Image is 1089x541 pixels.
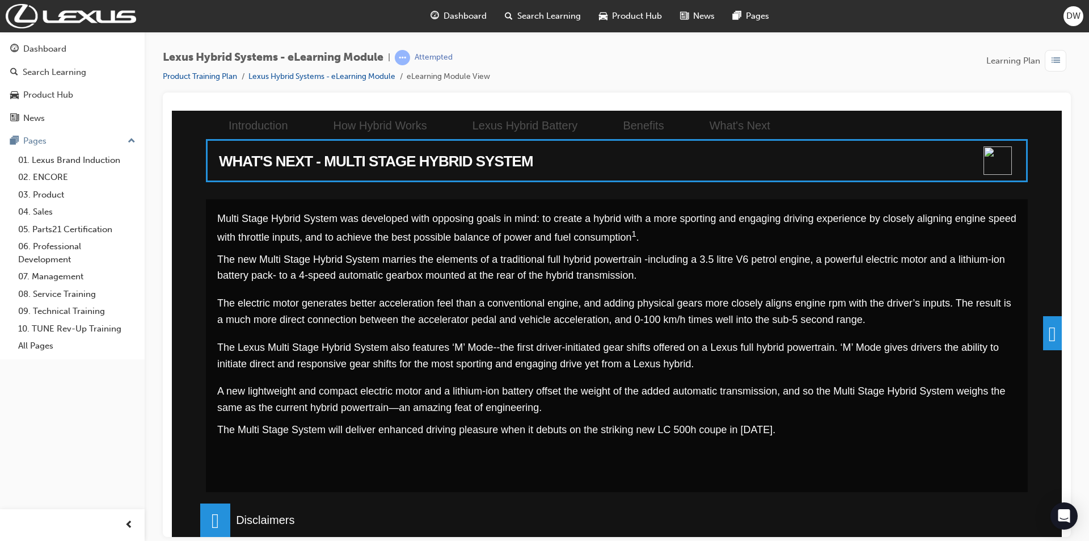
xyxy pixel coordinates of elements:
p: The new Multi Stage Hybrid System marries the elements of a traditional full hybrid powertrain -i... [45,141,845,174]
span: learningRecordVerb_ATTEMPT-icon [395,50,410,65]
span: prev-icon [125,518,133,532]
div: News [23,112,45,125]
a: Dashboard [5,39,140,60]
span: Dashboard [444,10,487,23]
span: up-icon [128,134,136,149]
span: DW [1066,10,1080,23]
span: Pages [746,10,769,23]
p: Multi Stage Hybrid System was developed with opposing goals in mind: to create a hybrid with a mo... [45,100,845,135]
li: eLearning Module View [407,70,490,83]
span: Search Learning [517,10,581,23]
span: search-icon [10,68,18,78]
div: Disclaimers [58,400,128,418]
span: Lexus Hybrid Systems - eLearning Module [163,51,383,64]
a: 05. Parts21 Certification [14,221,140,238]
h2: WHAT'S NEXT - MULTI STAGE HYBRID SYSTEM [36,30,373,72]
span: car-icon [10,90,19,100]
a: 08. Service Training [14,286,140,303]
div: Search Learning [23,66,86,79]
a: guage-iconDashboard [421,5,496,28]
a: News [5,108,140,129]
span: list-icon [1052,54,1060,68]
a: 03. Product [14,186,140,204]
div: Open Intercom Messenger [1050,502,1078,530]
div: Attempted [415,52,453,63]
a: Search Learning [5,62,140,83]
a: All Pages [14,337,140,355]
a: Product Training Plan [163,72,237,81]
a: 01. Lexus Brand Induction [14,152,140,169]
span: guage-icon [10,44,19,54]
a: car-iconProduct Hub [590,5,671,28]
a: 09. Technical Training [14,303,140,320]
a: search-iconSearch Learning [496,5,590,28]
p: The Lexus Multi Stage Hybrid System also features ‘M’ Mode--the first driver-initiated gear shift... [45,229,845,262]
img: performance.png [812,36,840,64]
a: 02. ENCORE [14,169,140,186]
span: pages-icon [10,136,19,146]
span: | [388,51,390,64]
button: Learning Plan [986,50,1071,72]
span: pages-icon [733,9,741,23]
span: news-icon [680,9,689,23]
button: DW [1063,6,1083,26]
a: 07. Management [14,268,140,286]
span: news-icon [10,114,19,124]
span: guage-icon [430,9,439,23]
a: 06. Professional Development [14,238,140,268]
span: News [693,10,715,23]
span: car-icon [599,9,607,23]
a: Product Hub [5,85,140,106]
a: pages-iconPages [724,5,778,28]
button: Pages [5,131,140,152]
button: DashboardSearch LearningProduct HubNews [5,36,140,131]
span: Learning Plan [986,54,1040,68]
img: Trak [6,4,136,28]
a: 04. Sales [14,203,140,221]
a: Lexus Hybrid Systems - eLearning Module [248,72,395,81]
a: 10. TUNE Rev-Up Training [14,320,140,338]
div: Pages [23,135,47,148]
p: A new lightweight and compact electric motor and a lithium-ion battery offset the weight of the a... [45,272,845,305]
div: Product Hub [23,89,73,102]
a: news-iconNews [671,5,724,28]
span: Product Hub [612,10,662,23]
p: The electric motor generates better acceleration feel than a conventional engine, and adding phys... [45,184,845,217]
p: The Multi Stage System will deliver enhanced driving pleasure when it debuts on the striking new ... [45,311,845,328]
span: search-icon [505,9,513,23]
sup: 1 [459,118,464,128]
div: Dashboard [23,43,66,56]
